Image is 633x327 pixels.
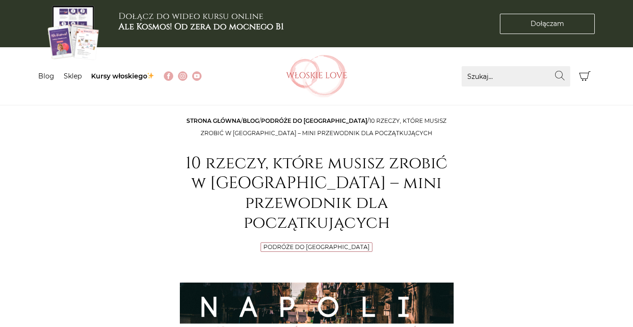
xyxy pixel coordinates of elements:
[64,72,82,80] a: Sklep
[263,243,370,250] a: Podróże do [GEOGRAPHIC_DATA]
[575,66,595,86] button: Koszyk
[531,19,564,29] span: Dołączam
[180,154,454,233] h1: 10 rzeczy, które musisz zrobić w [GEOGRAPHIC_DATA] – mini przewodnik dla początkujących
[462,66,570,86] input: Szukaj...
[118,21,284,33] b: Ale Kosmos! Od zera do mocnego B1
[243,117,259,124] a: Blog
[38,72,54,80] a: Blog
[286,55,347,97] img: Włoskielove
[186,117,241,124] a: Strona główna
[147,72,154,79] img: ✨
[186,117,447,137] span: / / /
[118,11,284,32] h3: Dołącz do wideo kursu online
[500,14,595,34] a: Dołączam
[261,117,367,124] a: Podróże do [GEOGRAPHIC_DATA]
[91,72,155,80] a: Kursy włoskiego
